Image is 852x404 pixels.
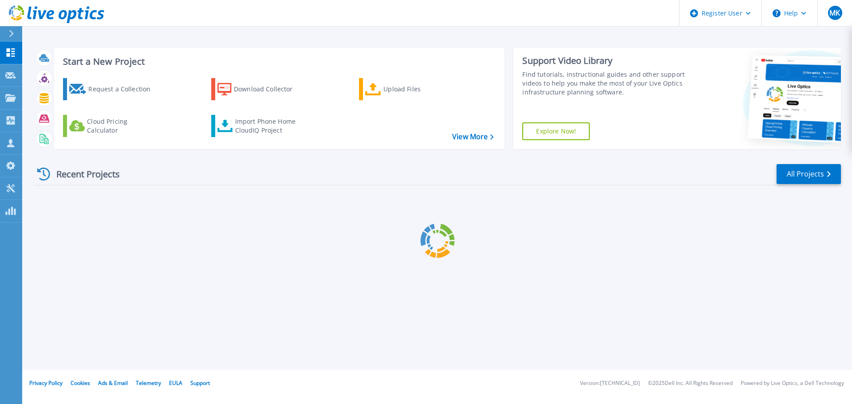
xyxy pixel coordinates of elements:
a: EULA [169,379,182,387]
div: Find tutorials, instructional guides and other support videos to help you make the most of your L... [522,70,689,97]
h3: Start a New Project [63,57,493,67]
a: Download Collector [211,78,310,100]
div: Download Collector [234,80,305,98]
a: Request a Collection [63,78,162,100]
div: Cloud Pricing Calculator [87,117,158,135]
a: Support [190,379,210,387]
a: Upload Files [359,78,458,100]
a: Cloud Pricing Calculator [63,115,162,137]
a: All Projects [777,164,841,184]
div: Request a Collection [88,80,159,98]
li: Version: [TECHNICAL_ID] [580,380,640,386]
a: Privacy Policy [29,379,63,387]
div: Recent Projects [34,163,132,185]
div: Import Phone Home CloudIQ Project [235,117,304,135]
a: Telemetry [136,379,161,387]
a: Ads & Email [98,379,128,387]
li: Powered by Live Optics, a Dell Technology [741,380,844,386]
a: View More [452,133,493,141]
a: Explore Now! [522,122,590,140]
li: © 2025 Dell Inc. All Rights Reserved [648,380,733,386]
div: Support Video Library [522,55,689,67]
div: Upload Files [383,80,454,98]
a: Cookies [71,379,90,387]
span: MK [829,9,840,16]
